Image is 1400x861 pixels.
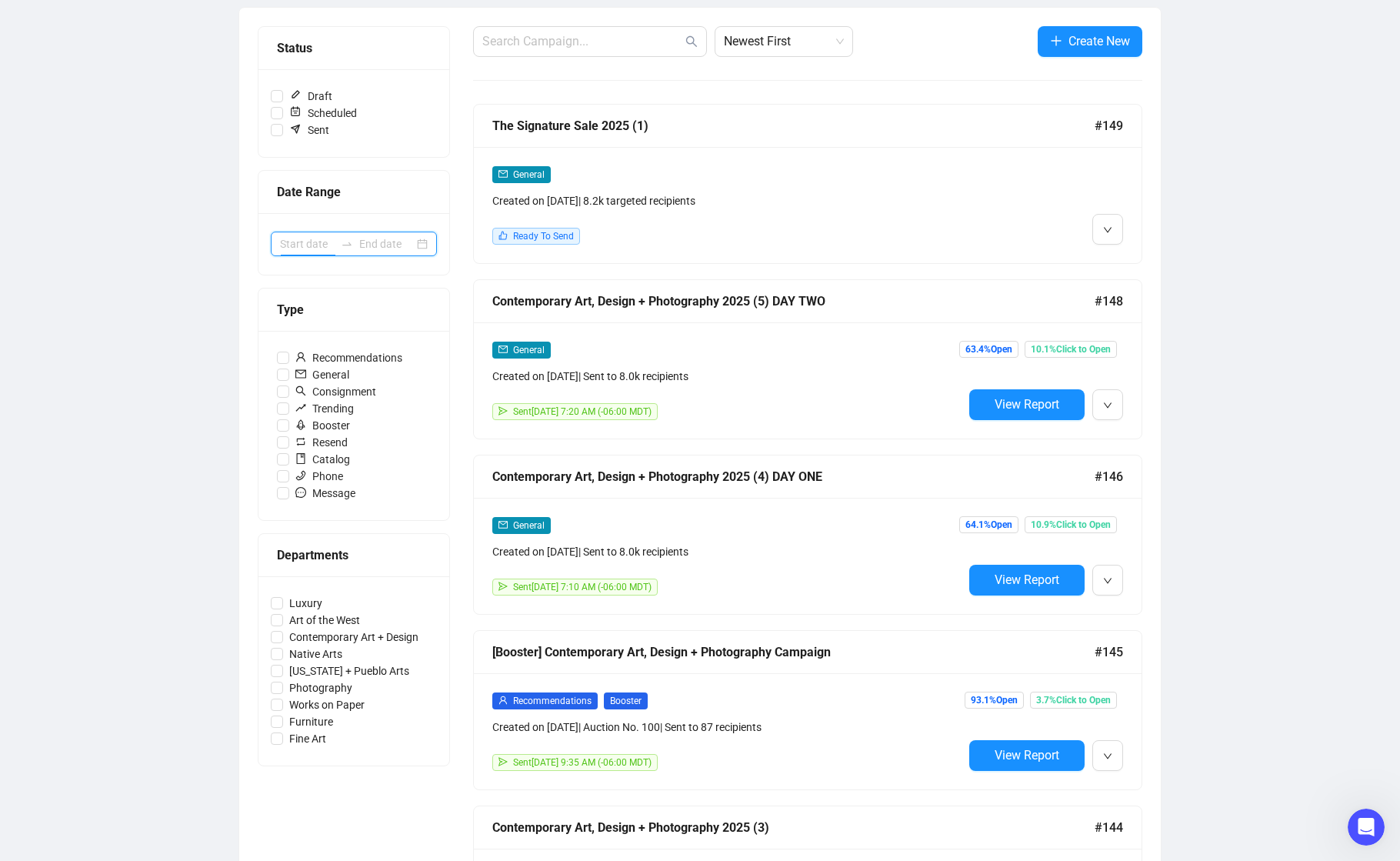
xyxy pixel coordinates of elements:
[359,235,414,252] input: End date
[283,696,371,713] span: Works on Paper
[283,662,415,679] span: [US_STATE] + Pueblo Arts
[513,169,545,180] span: General
[492,543,963,560] div: Created on [DATE] | Sent to 8.0k recipients
[289,434,354,451] span: Resend
[492,192,963,209] div: Created on [DATE] | 8.2k targeted recipients
[295,419,306,430] span: rocket
[969,740,1085,771] button: View Report
[1025,516,1117,533] span: 10.9% Click to Open
[995,572,1059,587] span: View Report
[295,369,306,379] span: mail
[1348,809,1385,846] iframe: Intercom live chat
[1103,576,1112,586] span: down
[1095,116,1123,135] span: #149
[498,582,508,591] span: send
[513,520,545,531] span: General
[341,238,353,250] span: to
[283,122,335,138] span: Sent
[473,279,1142,439] a: Contemporary Art, Design + Photography 2025 (5) DAY TWO#148mailGeneralCreated on [DATE]| Sent to ...
[513,757,652,768] span: Sent [DATE] 9:35 AM (-06:00 MDT)
[965,692,1024,709] span: 93.1% Open
[513,582,652,592] span: Sent [DATE] 7:10 AM (-06:00 MDT)
[995,397,1059,412] span: View Report
[473,104,1142,264] a: The Signature Sale 2025 (1)#149mailGeneralCreated on [DATE]| 8.2k targeted recipientslikeReady To...
[1025,341,1117,358] span: 10.1% Click to Open
[289,349,408,366] span: Recommendations
[295,385,306,396] span: search
[277,546,431,565] div: Departments
[513,345,545,355] span: General
[492,368,963,385] div: Created on [DATE] | Sent to 8.0k recipients
[482,32,682,51] input: Search Campaign...
[498,757,508,766] span: send
[492,642,1095,662] div: [Booster] Contemporary Art, Design + Photography Campaign
[959,516,1018,533] span: 64.1% Open
[492,719,963,736] div: Created on [DATE] | Auction No. 100 | Sent to 87 recipients
[289,485,362,502] span: Message
[283,88,338,105] span: Draft
[513,696,592,706] span: Recommendations
[295,487,306,498] span: message
[295,436,306,447] span: retweet
[1050,35,1062,47] span: plus
[1095,642,1123,662] span: #145
[289,451,356,468] span: Catalog
[513,231,574,242] span: Ready To Send
[1095,467,1123,486] span: #146
[724,27,844,56] span: Newest First
[283,713,339,730] span: Furniture
[283,105,363,122] span: Scheduled
[277,182,431,202] div: Date Range
[277,38,431,58] div: Status
[473,630,1142,790] a: [Booster] Contemporary Art, Design + Photography Campaign#145userRecommendationsBoosterCreated on...
[1103,752,1112,761] span: down
[289,366,355,383] span: General
[1095,818,1123,837] span: #144
[295,402,306,413] span: rise
[289,400,360,417] span: Trending
[283,629,425,646] span: Contemporary Art + Design
[289,468,349,485] span: Phone
[1095,292,1123,311] span: #148
[959,341,1018,358] span: 63.4% Open
[498,345,508,354] span: mail
[492,467,1095,486] div: Contemporary Art, Design + Photography 2025 (4) DAY ONE
[1038,26,1142,57] button: Create New
[498,231,508,240] span: like
[498,696,508,705] span: user
[685,35,698,48] span: search
[1030,692,1117,709] span: 3.7% Click to Open
[280,235,335,252] input: Start date
[295,352,306,362] span: user
[969,565,1085,596] button: View Report
[1103,401,1112,410] span: down
[283,595,328,612] span: Luxury
[604,692,648,709] span: Booster
[277,300,431,319] div: Type
[289,417,356,434] span: Booster
[969,389,1085,420] button: View Report
[295,470,306,481] span: phone
[295,453,306,464] span: book
[283,612,366,629] span: Art of the West
[289,383,382,400] span: Consignment
[498,406,508,415] span: send
[498,169,508,179] span: mail
[492,116,1095,135] div: The Signature Sale 2025 (1)
[492,818,1095,837] div: Contemporary Art, Design + Photography 2025 (3)
[283,730,332,747] span: Fine Art
[513,406,652,417] span: Sent [DATE] 7:20 AM (-06:00 MDT)
[473,455,1142,615] a: Contemporary Art, Design + Photography 2025 (4) DAY ONE#146mailGeneralCreated on [DATE]| Sent to ...
[1068,32,1130,51] span: Create New
[1103,225,1112,235] span: down
[995,748,1059,763] span: View Report
[498,520,508,529] span: mail
[341,238,353,250] span: swap-right
[283,646,348,662] span: Native Arts
[492,292,1095,311] div: Contemporary Art, Design + Photography 2025 (5) DAY TWO
[283,679,358,696] span: Photography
